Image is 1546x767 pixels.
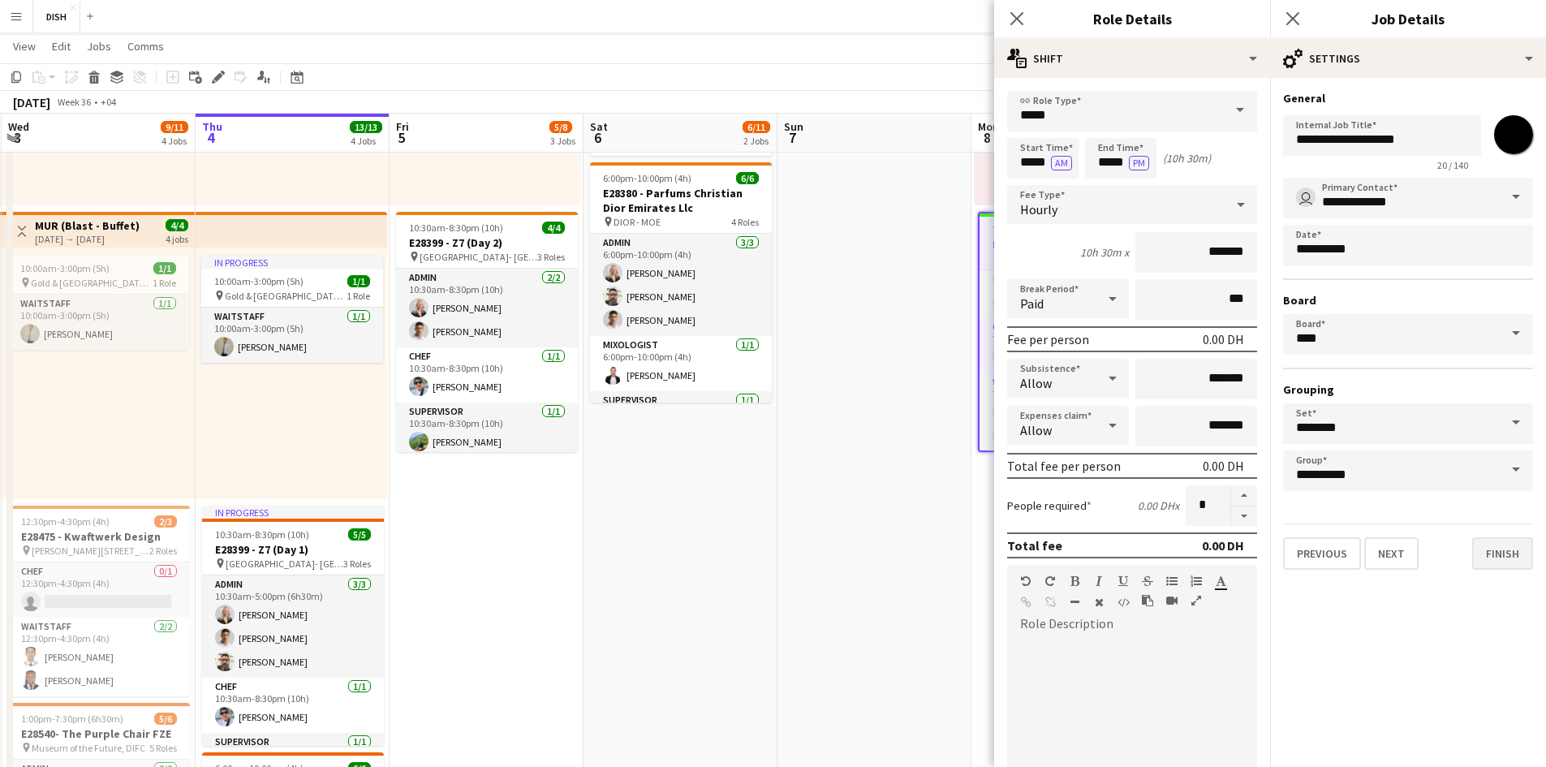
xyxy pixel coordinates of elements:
[201,308,383,363] app-card-role: Waitstaff1/110:00am-3:00pm (5h)[PERSON_NAME]
[1472,537,1533,570] button: Finish
[1142,594,1153,607] button: Paste as plain text
[1007,537,1062,554] div: Total fee
[1203,458,1244,474] div: 0.00 DH
[537,251,565,263] span: 3 Roles
[1044,575,1056,588] button: Redo
[347,290,370,302] span: 1 Role
[603,172,691,184] span: 6:00pm-10:00pm (4h)
[975,128,999,147] span: 8
[153,262,176,274] span: 1/1
[1007,498,1092,513] label: People required
[80,36,118,57] a: Jobs
[1129,156,1149,170] button: PM
[121,36,170,57] a: Comms
[1166,594,1178,607] button: Insert video
[1283,382,1533,397] h3: Grouping
[396,235,578,250] h3: E28399 - Z7 (Day 2)
[202,575,384,678] app-card-role: Admin3/310:30am-5:00pm (6h30m)[PERSON_NAME][PERSON_NAME][PERSON_NAME]
[7,256,189,350] div: 10:00am-3:00pm (5h)1/1 Gold & [GEOGRAPHIC_DATA], [PERSON_NAME] Rd - Al Quoz - Al Quoz Industrial ...
[743,135,769,147] div: 2 Jobs
[8,726,190,741] h3: E28540- The Purple Chair FZE
[8,506,190,696] app-job-card: 12:30pm-4:30pm (4h)2/3E28475 - Kwaftwerk Design [PERSON_NAME][STREET_ADDRESS]2 RolesChef0/112:30p...
[1215,575,1226,588] button: Text Color
[149,742,177,754] span: 5 Roles
[978,212,1160,452] div: 7:30am-6:00pm (10h30m)0/5E28266 - Venue wise [PERSON_NAME][STREET_ADDRESS]3 RolesAdmin0/27:30am-6...
[782,128,803,147] span: 7
[21,713,123,725] span: 1:00pm-7:30pm (6h30m)
[1020,422,1052,438] span: Allow
[1270,39,1546,78] div: Settings
[127,39,164,54] span: Comms
[396,119,409,134] span: Fri
[1020,295,1044,312] span: Paid
[993,223,1100,235] span: 7:30am-6:00pm (10h30m)
[7,295,189,350] app-card-role: Waitstaff1/110:00am-3:00pm (5h)[PERSON_NAME]
[32,545,149,557] span: [PERSON_NAME][STREET_ADDRESS]
[347,275,370,287] span: 1/1
[166,219,188,231] span: 4/4
[1069,596,1080,609] button: Horizontal Line
[980,239,1158,318] app-card-role: Admin0/27:30am-6:00pm (10h30m)
[35,233,140,245] div: [DATE] → [DATE]
[1138,498,1179,513] div: 0.00 DH x
[348,528,371,541] span: 5/5
[980,318,1158,373] app-card-role: Chef0/17:30am-6:00pm (10h30m)
[590,234,772,336] app-card-role: Admin3/36:00pm-10:00pm (4h)[PERSON_NAME][PERSON_NAME][PERSON_NAME]
[33,1,80,32] button: DISH
[394,128,409,147] span: 5
[736,172,759,184] span: 6/6
[614,216,661,228] span: DIOR - MOE
[226,558,343,570] span: [GEOGRAPHIC_DATA]- [GEOGRAPHIC_DATA]
[52,39,71,54] span: Edit
[202,678,384,733] app-card-role: Chef1/110:30am-8:30pm (10h)[PERSON_NAME]
[31,277,153,289] span: Gold & [GEOGRAPHIC_DATA], [PERSON_NAME] Rd - Al Quoz - Al Quoz Industrial Area 3 - [GEOGRAPHIC_DA...
[6,36,42,57] a: View
[980,237,1158,252] h3: E28266 - Venue wise
[1080,245,1129,260] div: 10h 30m x
[8,618,190,696] app-card-role: Waitstaff2/212:30pm-4:30pm (4h)[PERSON_NAME][PERSON_NAME]
[978,119,999,134] span: Mon
[1364,537,1419,570] button: Next
[154,713,177,725] span: 5/6
[32,742,145,754] span: Museum of the Future, DIFC
[6,128,29,147] span: 3
[1231,485,1257,506] button: Increase
[743,121,770,133] span: 6/11
[8,119,29,134] span: Wed
[994,8,1270,29] h3: Role Details
[1007,331,1089,347] div: Fee per person
[1020,575,1031,588] button: Undo
[396,212,578,452] div: 10:30am-8:30pm (10h)4/4E28399 - Z7 (Day 2) [GEOGRAPHIC_DATA]- [GEOGRAPHIC_DATA]3 RolesAdmin2/210:...
[153,277,176,289] span: 1 Role
[396,347,578,403] app-card-role: Chef1/110:30am-8:30pm (10h)[PERSON_NAME]
[202,506,384,746] div: In progress10:30am-8:30pm (10h)5/5E28399 - Z7 (Day 1) [GEOGRAPHIC_DATA]- [GEOGRAPHIC_DATA]3 Roles...
[590,162,772,403] app-job-card: 6:00pm-10:00pm (4h)6/6E28380 - Parfums Christian Dior Emirates Llc DIOR - MOE4 RolesAdmin3/36:00p...
[731,216,759,228] span: 4 Roles
[1163,151,1211,166] div: (10h 30m)
[20,262,110,274] span: 10:00am-3:00pm (5h)
[202,542,384,557] h3: E28399 - Z7 (Day 1)
[588,128,608,147] span: 6
[994,39,1270,78] div: Shift
[149,545,177,557] span: 2 Roles
[1283,293,1533,308] h3: Board
[1118,575,1129,588] button: Underline
[215,528,309,541] span: 10:30am-8:30pm (10h)
[202,506,384,519] div: In progress
[1283,537,1361,570] button: Previous
[980,373,1158,452] app-card-role: Waitstaff0/27:30am-6:00pm (10h30m)
[201,256,383,363] app-job-card: In progress10:00am-3:00pm (5h)1/1 Gold & [GEOGRAPHIC_DATA], [PERSON_NAME] Rd - Al Quoz - Al Quoz ...
[784,119,803,134] span: Sun
[1069,575,1080,588] button: Bold
[343,558,371,570] span: 3 Roles
[21,515,110,528] span: 12:30pm-4:30pm (4h)
[45,36,77,57] a: Edit
[590,391,772,446] app-card-role: Supervisor1/1
[542,222,565,234] span: 4/4
[409,222,503,234] span: 10:30am-8:30pm (10h)
[1142,575,1153,588] button: Strikethrough
[35,218,140,233] h3: MUR (Blast - Buffet)
[8,529,190,544] h3: E28475 - Kwaftwerk Design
